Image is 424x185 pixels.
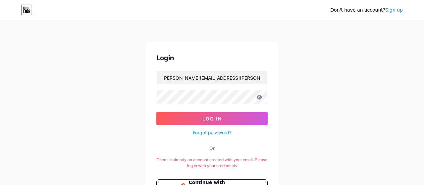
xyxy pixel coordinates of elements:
span: Log In [202,116,222,121]
div: Or [209,145,215,152]
div: Don't have an account? [330,7,403,14]
button: Log In [156,112,268,125]
a: Forgot password? [193,129,232,136]
div: Login [156,53,268,63]
div: There is already an account created with your email. Please log in with your credentials [156,157,268,169]
input: Username [157,71,267,84]
a: Sign up [385,7,403,13]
